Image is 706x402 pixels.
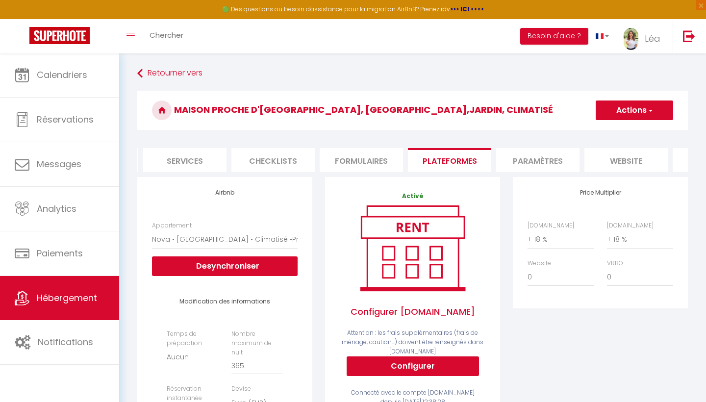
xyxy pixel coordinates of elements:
span: Configurer [DOMAIN_NAME] [340,295,485,328]
label: Devise [231,384,251,394]
label: Nombre maximum de nuit [231,329,283,357]
label: VRBO [607,259,623,268]
li: Services [143,148,227,172]
img: ... [624,28,638,50]
h4: Price Multiplier [528,189,673,196]
li: Paramètres [496,148,580,172]
span: Notifications [38,336,93,348]
img: rent.png [350,201,475,295]
span: Paiements [37,247,83,259]
span: Hébergement [37,292,97,304]
span: Calendriers [37,69,87,81]
a: >>> ICI <<<< [450,5,484,13]
label: [DOMAIN_NAME] [607,221,654,230]
h4: Modification des informations [167,298,283,305]
li: Checklists [231,148,315,172]
button: Configurer [347,356,479,376]
span: Chercher [150,30,183,40]
li: website [584,148,668,172]
button: Besoin d'aide ? [520,28,588,45]
label: [DOMAIN_NAME] [528,221,574,230]
a: Chercher [142,19,191,53]
label: Website [528,259,551,268]
label: Temps de préparation [167,329,218,348]
img: logout [683,30,695,42]
span: Attention : les frais supplémentaires (frais de ménage, caution...) doivent être renseignés dans ... [342,328,483,355]
span: Analytics [37,202,76,215]
h3: Maison proche d'[GEOGRAPHIC_DATA], [GEOGRAPHIC_DATA],jardin, climatisé [137,91,688,130]
a: ... Léa [616,19,673,53]
li: Plateformes [408,148,491,172]
a: Retourner vers [137,65,688,82]
h4: Airbnb [152,189,298,196]
button: Actions [596,100,673,120]
p: Activé [340,192,485,201]
li: Formulaires [320,148,403,172]
span: Léa [645,32,660,45]
img: Super Booking [29,27,90,44]
span: Réservations [37,113,94,126]
button: Desynchroniser [152,256,298,276]
label: Appartement [152,221,192,230]
span: Messages [37,158,81,170]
